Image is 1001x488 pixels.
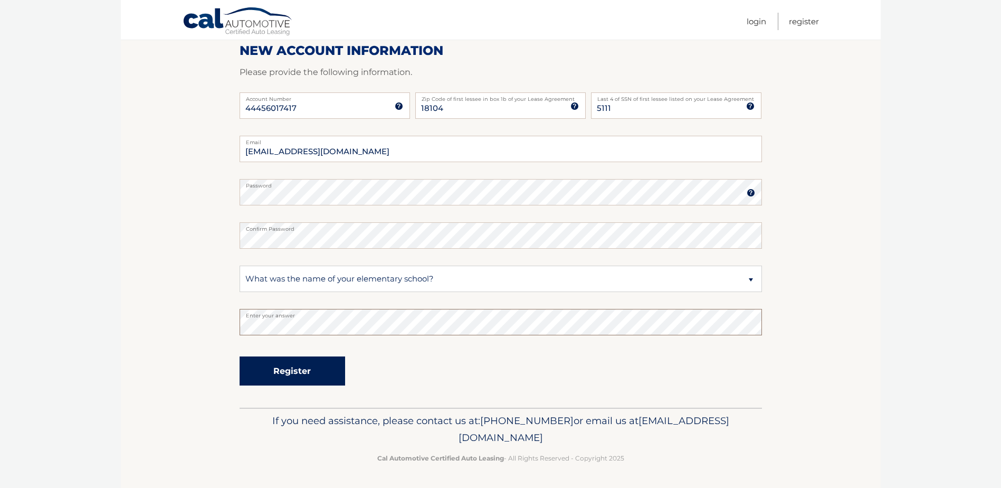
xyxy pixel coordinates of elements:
h2: New Account Information [240,43,762,59]
label: Email [240,136,762,144]
p: If you need assistance, please contact us at: or email us at [246,412,755,446]
input: SSN or EIN (last 4 digits only) [591,92,761,119]
input: Account Number [240,92,410,119]
p: - All Rights Reserved - Copyright 2025 [246,453,755,464]
label: Zip Code of first lessee in box 1b of your Lease Agreement [415,92,586,101]
input: Email [240,136,762,162]
strong: Cal Automotive Certified Auto Leasing [377,454,504,462]
span: [EMAIL_ADDRESS][DOMAIN_NAME] [459,415,729,444]
input: Zip Code [415,92,586,119]
a: Login [747,13,766,30]
p: Please provide the following information. [240,65,762,80]
label: Confirm Password [240,222,762,231]
label: Account Number [240,92,410,101]
img: tooltip.svg [395,102,403,110]
label: Password [240,179,762,187]
img: tooltip.svg [747,189,755,197]
a: Register [789,13,819,30]
label: Enter your answer [240,309,762,317]
img: tooltip.svg [746,102,755,110]
button: Register [240,356,345,386]
a: Cal Automotive [183,7,293,37]
span: [PHONE_NUMBER] [480,415,574,427]
img: tooltip.svg [570,102,579,110]
label: Last 4 of SSN of first lessee listed on your Lease Agreement [591,92,761,101]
